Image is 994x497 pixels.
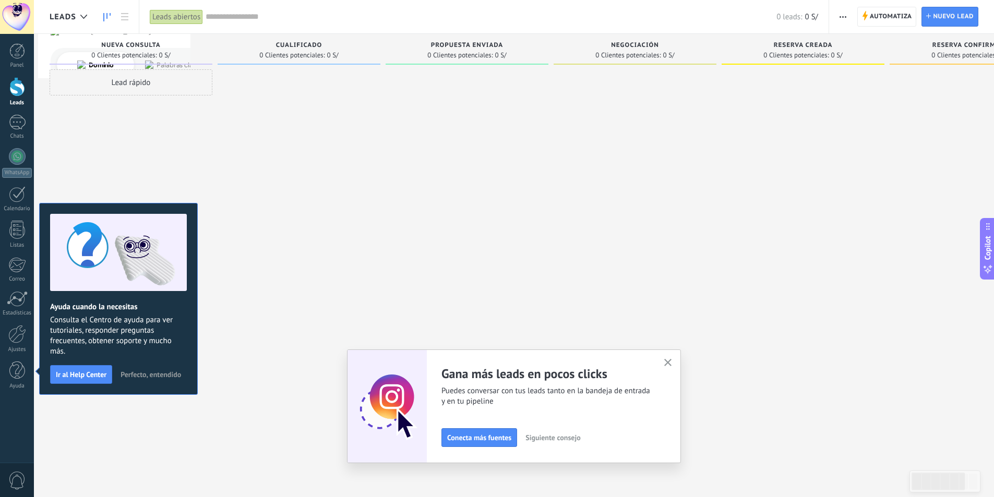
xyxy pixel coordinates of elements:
button: Siguiente consejo [521,430,585,445]
div: Panel [2,62,32,69]
div: Lead rápido [50,69,212,95]
a: Lista [116,7,134,27]
button: Ir al Help Center [50,365,112,384]
button: Más [835,7,851,27]
div: Palabras clave [123,62,166,68]
div: Dominio [55,62,80,68]
h2: Gana más leads en pocos clicks [441,366,651,382]
div: v 4.0.25 [29,17,51,25]
span: 0 Clientes potenciales: [595,52,661,58]
button: Perfecto, entendido [116,367,186,382]
a: Automatiza [857,7,917,27]
img: tab_domain_overview_orange.svg [43,60,52,69]
div: Listas [2,242,32,249]
img: tab_keywords_by_traffic_grey.svg [111,60,119,69]
div: Ajustes [2,346,32,353]
span: 0 S/ [159,52,171,58]
img: logo_orange.svg [17,17,25,25]
span: Consulta el Centro de ayuda para ver tutoriales, responder preguntas frecuentes, obtener soporte ... [50,315,187,357]
span: Nuevo lead [933,7,974,26]
span: Automatiza [870,7,912,26]
span: Nueva consulta [101,42,160,49]
span: 0 Clientes potenciales: [763,52,829,58]
div: Leads abiertos [150,9,203,25]
span: 0 leads: [776,12,802,22]
span: Cualificado [276,42,322,49]
span: 0 Clientes potenciales: [259,52,325,58]
span: Copilot [983,236,993,260]
div: Nueva consulta [55,42,207,51]
div: Correo [2,276,32,283]
span: 0 Clientes potenciales: [427,52,493,58]
div: Negociación [559,42,711,51]
div: WhatsApp [2,168,32,178]
div: Estadísticas [2,310,32,317]
span: Negociación [611,42,659,49]
span: 0 S/ [831,52,843,58]
span: Propuesta enviada [431,42,504,49]
button: Conecta más fuentes [441,428,517,447]
span: Reserva creada [774,42,833,49]
div: Reserva creada [727,42,879,51]
span: 0 S/ [663,52,675,58]
div: Propuesta enviada [391,42,543,51]
img: website_grey.svg [17,27,25,35]
div: Ayuda [2,383,32,390]
span: 0 S/ [327,52,339,58]
div: Dominio: [DOMAIN_NAME] [27,27,117,35]
div: Leads [2,100,32,106]
div: Calendario [2,205,32,212]
span: Siguiente consejo [525,434,580,441]
div: Chats [2,133,32,140]
span: 0 S/ [495,52,507,58]
span: 0 Clientes potenciales: [91,52,157,58]
a: Leads [98,7,116,27]
a: Nuevo lead [921,7,978,27]
span: Perfecto, entendido [121,371,181,378]
span: Conecta más fuentes [447,434,511,441]
div: Cualificado [223,42,375,51]
h2: Ayuda cuando la necesitas [50,302,187,312]
span: 0 S/ [805,12,818,22]
span: Puedes conversar con tus leads tanto en la bandeja de entrada y en tu pipeline [441,386,651,407]
span: Ir al Help Center [56,371,106,378]
span: Leads [50,12,76,22]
